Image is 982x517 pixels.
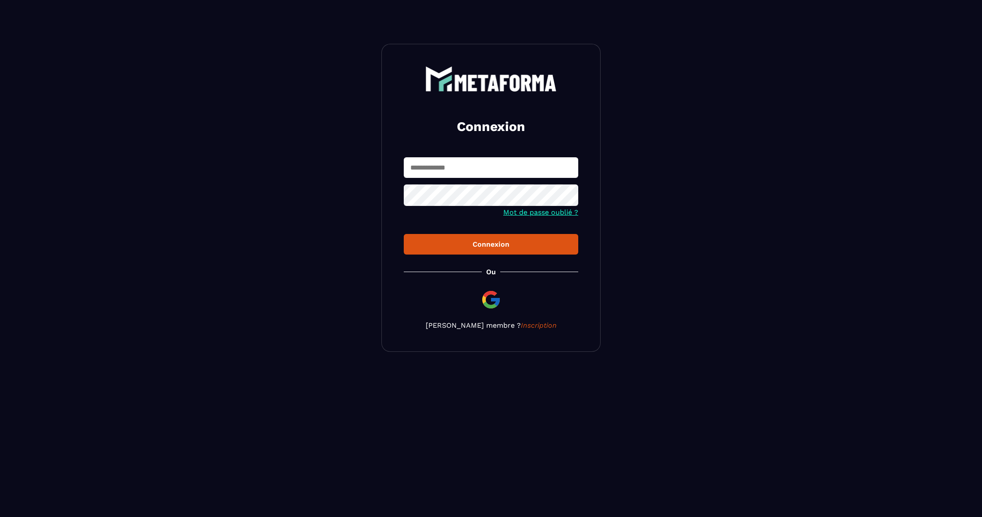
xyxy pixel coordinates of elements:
[414,118,568,135] h2: Connexion
[503,208,578,216] a: Mot de passe oublié ?
[521,321,557,329] a: Inscription
[425,66,557,92] img: logo
[404,234,578,255] button: Connexion
[404,321,578,329] p: [PERSON_NAME] membre ?
[486,268,496,276] p: Ou
[411,240,571,248] div: Connexion
[480,289,502,310] img: google
[404,66,578,92] a: logo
